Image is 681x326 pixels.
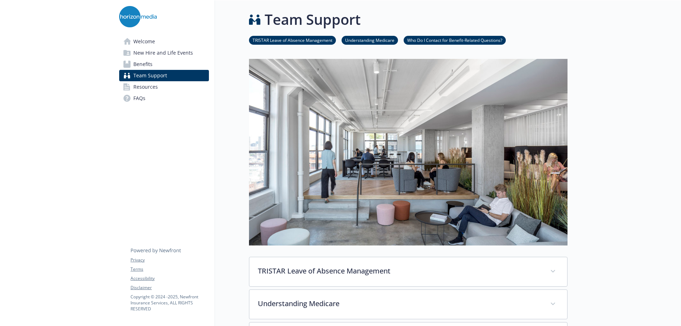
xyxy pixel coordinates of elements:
div: Understanding Medicare [249,290,567,319]
a: Privacy [131,257,209,263]
span: Resources [133,81,158,93]
a: Benefits [119,59,209,70]
a: Disclaimer [131,284,209,291]
span: Team Support [133,70,167,81]
span: FAQs [133,93,145,104]
span: New Hire and Life Events [133,47,193,59]
a: Understanding Medicare [342,37,398,43]
a: Welcome [119,36,209,47]
a: Resources [119,81,209,93]
a: FAQs [119,93,209,104]
h1: Team Support [265,9,361,30]
div: TRISTAR Leave of Absence Management [249,257,567,286]
a: TRISTAR Leave of Absence Management [249,37,336,43]
a: Accessibility [131,275,209,282]
a: Who Do I Contact for Benefit-Related Questions? [404,37,506,43]
a: Terms [131,266,209,272]
a: Team Support [119,70,209,81]
p: Understanding Medicare [258,298,542,309]
p: TRISTAR Leave of Absence Management [258,266,542,276]
span: Welcome [133,36,155,47]
a: New Hire and Life Events [119,47,209,59]
p: Copyright © 2024 - 2025 , Newfront Insurance Services, ALL RIGHTS RESERVED [131,294,209,312]
span: Benefits [133,59,153,70]
img: team support page banner [249,59,567,245]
